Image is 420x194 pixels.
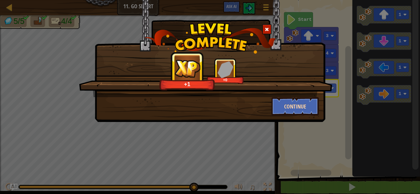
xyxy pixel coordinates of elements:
div: +1 [161,81,213,88]
button: Continue [271,97,319,116]
img: reward_icon_xp.png [175,59,200,78]
img: level_complete.png [144,23,276,54]
img: reward_icon_gems.png [217,61,233,78]
div: +0 [208,78,243,82]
